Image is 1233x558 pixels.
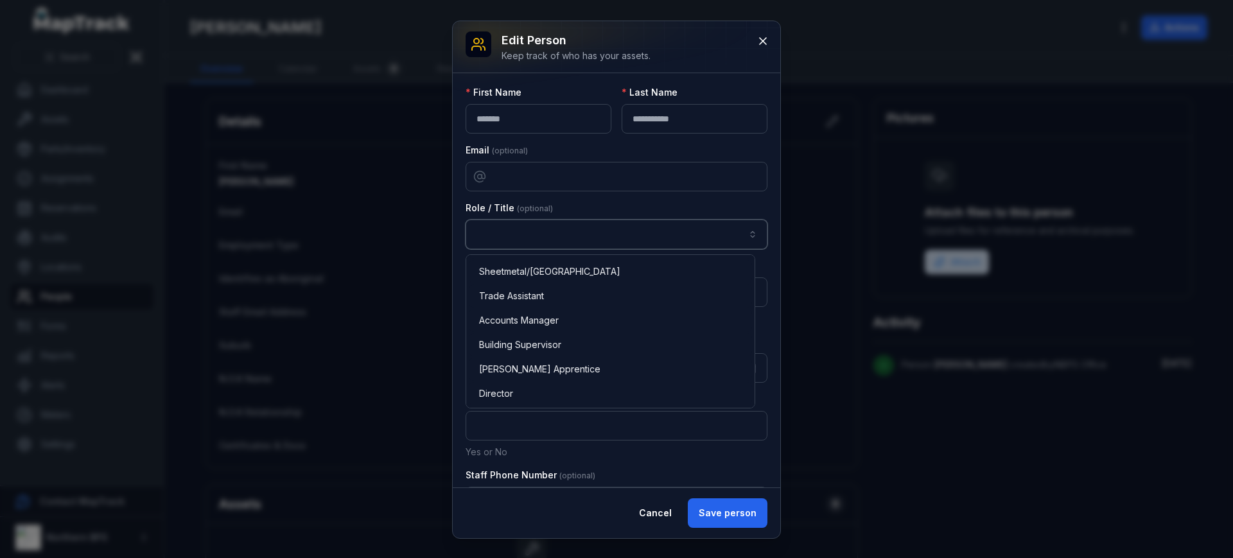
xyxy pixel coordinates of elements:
[466,220,767,249] input: person-edit:cf[002baa71-ae2c-4d3d-9ee2-26da2d218154]-label
[479,290,544,302] span: Trade Assistant
[479,363,600,376] span: [PERSON_NAME] Apprentice
[479,387,513,400] span: Director
[479,314,559,327] span: Accounts Manager
[479,338,561,351] span: Building Supervisor
[479,265,620,278] span: Sheetmetal/[GEOGRAPHIC_DATA]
